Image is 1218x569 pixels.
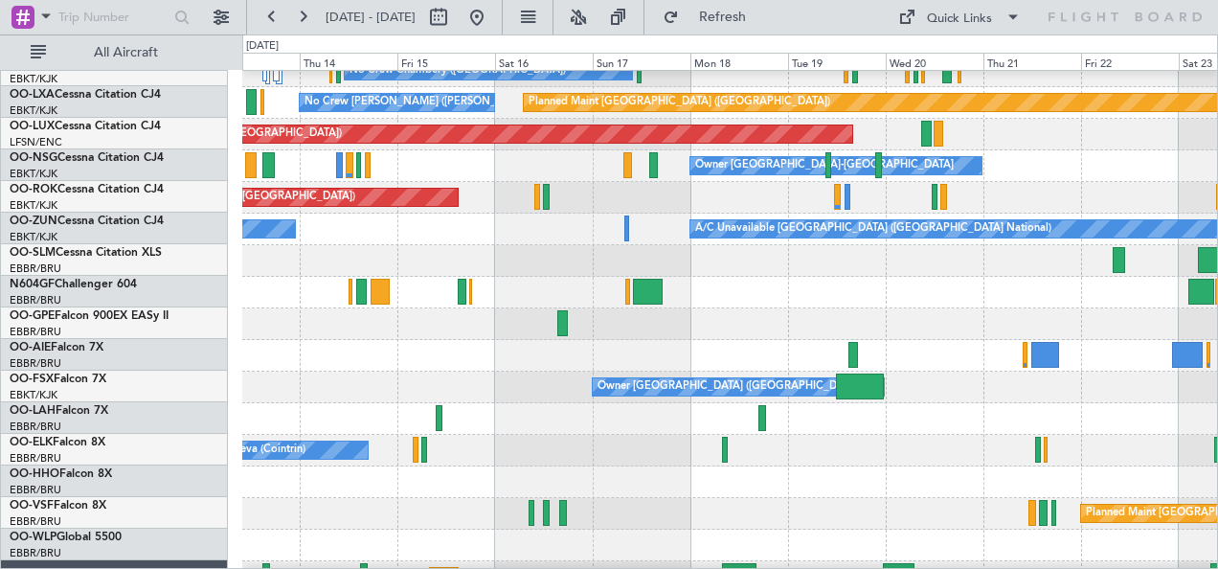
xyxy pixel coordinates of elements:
[300,53,397,70] div: Thu 14
[10,247,162,259] a: OO-SLMCessna Citation XLS
[10,532,122,543] a: OO-WLPGlobal 5500
[10,103,57,118] a: EBKT/KJK
[695,151,954,180] div: Owner [GEOGRAPHIC_DATA]-[GEOGRAPHIC_DATA]
[10,216,164,227] a: OO-ZUNCessna Citation CJ4
[21,37,208,68] button: All Aircraft
[10,89,55,101] span: OO-LXA
[10,279,55,290] span: N604GF
[529,88,830,117] div: Planned Maint [GEOGRAPHIC_DATA] ([GEOGRAPHIC_DATA])
[690,53,788,70] div: Mon 18
[10,135,62,149] a: LFSN/ENC
[10,279,137,290] a: N604GFChallenger 604
[10,374,106,385] a: OO-FSXFalcon 7X
[202,53,300,70] div: Wed 13
[10,483,61,497] a: EBBR/BRU
[654,2,769,33] button: Refresh
[1081,53,1179,70] div: Fri 22
[10,121,161,132] a: OO-LUXCessna Citation CJ4
[10,72,57,86] a: EBKT/KJK
[10,216,57,227] span: OO-ZUN
[10,468,112,480] a: OO-HHOFalcon 8X
[10,546,61,560] a: EBBR/BRU
[304,88,534,117] div: No Crew [PERSON_NAME] ([PERSON_NAME])
[10,152,57,164] span: OO-NSG
[397,53,495,70] div: Fri 15
[10,121,55,132] span: OO-LUX
[10,167,57,181] a: EBKT/KJK
[10,152,164,164] a: OO-NSGCessna Citation CJ4
[10,184,164,195] a: OO-ROKCessna Citation CJ4
[50,46,202,59] span: All Aircraft
[889,2,1030,33] button: Quick Links
[788,53,886,70] div: Tue 19
[10,342,103,353] a: OO-AIEFalcon 7X
[10,342,51,353] span: OO-AIE
[10,514,61,529] a: EBBR/BRU
[10,405,108,417] a: OO-LAHFalcon 7X
[10,468,59,480] span: OO-HHO
[10,247,56,259] span: OO-SLM
[10,437,105,448] a: OO-ELKFalcon 8X
[10,500,106,512] a: OO-VSFFalcon 8X
[326,9,416,26] span: [DATE] - [DATE]
[598,373,907,401] div: Owner [GEOGRAPHIC_DATA] ([GEOGRAPHIC_DATA] National)
[10,262,61,276] a: EBBR/BRU
[495,53,593,70] div: Sat 16
[10,451,61,466] a: EBBR/BRU
[886,53,983,70] div: Wed 20
[683,11,763,24] span: Refresh
[10,310,55,322] span: OO-GPE
[10,437,53,448] span: OO-ELK
[10,356,61,371] a: EBBR/BRU
[10,388,57,402] a: EBKT/KJK
[246,38,279,55] div: [DATE]
[10,420,61,434] a: EBBR/BRU
[10,310,169,322] a: OO-GPEFalcon 900EX EASy II
[927,10,992,29] div: Quick Links
[593,53,690,70] div: Sun 17
[10,230,57,244] a: EBKT/KJK
[10,198,57,213] a: EBKT/KJK
[10,184,57,195] span: OO-ROK
[10,405,56,417] span: OO-LAH
[10,293,61,307] a: EBBR/BRU
[695,215,1051,243] div: A/C Unavailable [GEOGRAPHIC_DATA] ([GEOGRAPHIC_DATA] National)
[58,3,169,32] input: Trip Number
[10,89,161,101] a: OO-LXACessna Citation CJ4
[10,325,61,339] a: EBBR/BRU
[10,374,54,385] span: OO-FSX
[10,500,54,512] span: OO-VSF
[10,532,56,543] span: OO-WLP
[983,53,1081,70] div: Thu 21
